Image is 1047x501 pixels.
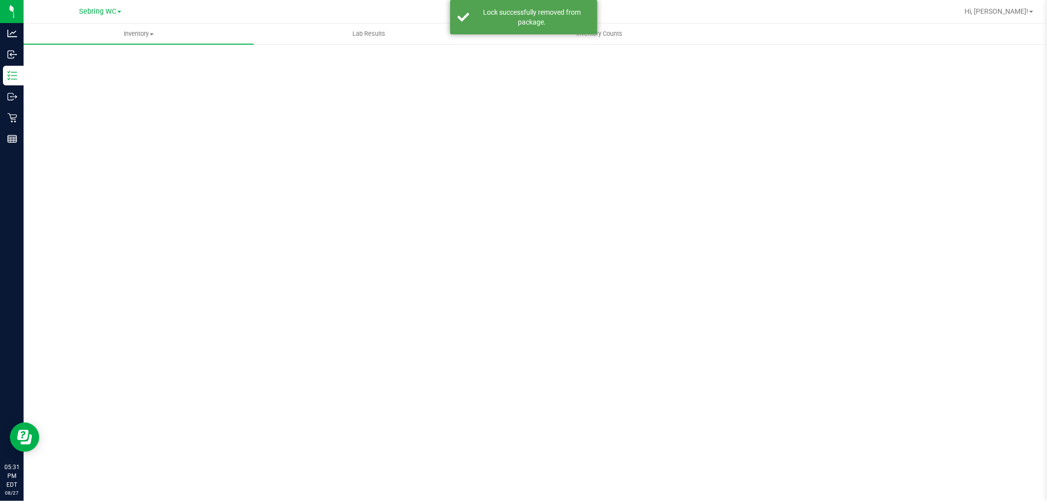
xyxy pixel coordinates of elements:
div: Lock successfully removed from package. [475,7,590,27]
a: Inventory [24,24,254,44]
inline-svg: Analytics [7,28,17,38]
inline-svg: Retail [7,113,17,123]
inline-svg: Reports [7,134,17,144]
span: Inventory Counts [563,29,636,38]
span: Inventory [24,29,254,38]
p: 05:31 PM EDT [4,463,19,489]
span: Sebring WC [79,7,116,16]
inline-svg: Outbound [7,92,17,102]
inline-svg: Inventory [7,71,17,80]
span: Hi, [PERSON_NAME]! [965,7,1028,15]
p: 08/27 [4,489,19,497]
a: Inventory Counts [484,24,714,44]
span: Lab Results [339,29,399,38]
inline-svg: Inbound [7,50,17,59]
a: Lab Results [254,24,484,44]
iframe: Resource center [10,422,39,452]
